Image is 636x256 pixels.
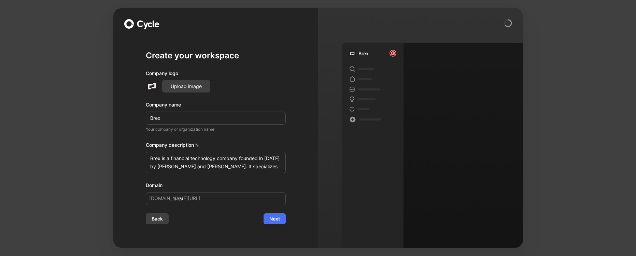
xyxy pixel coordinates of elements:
[349,50,356,57] img: brex.com
[146,101,286,109] div: Company name
[162,80,210,93] button: Upload image
[152,215,163,223] span: Back
[146,80,158,93] img: brex.com
[264,213,286,224] button: Next
[146,126,286,133] p: Your company or organization name
[146,69,286,80] div: Company logo
[146,112,286,125] input: Example
[146,213,169,224] button: Back
[149,194,200,202] span: [DOMAIN_NAME][URL]
[146,181,286,189] div: Domain
[358,49,369,58] div: Brex
[146,141,286,152] div: Company description
[269,215,280,223] span: Next
[146,50,286,61] h1: Create your workspace
[390,51,396,56] div: L
[171,82,202,90] span: Upload image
